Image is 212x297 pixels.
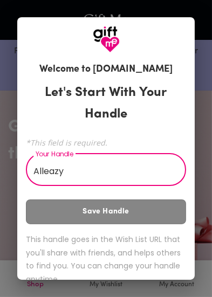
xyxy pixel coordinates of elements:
input: Your Handle [26,156,174,186]
span: *This field is required. [26,137,186,148]
h6: This handle goes in the Wish List URL that you'll share with friends, and helps others to find yo... [26,233,186,286]
h6: Welcome to [DOMAIN_NAME] [39,63,173,77]
h3: Let's Start With Your Handle [31,82,181,125]
img: GiftMe Logo [93,26,120,53]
